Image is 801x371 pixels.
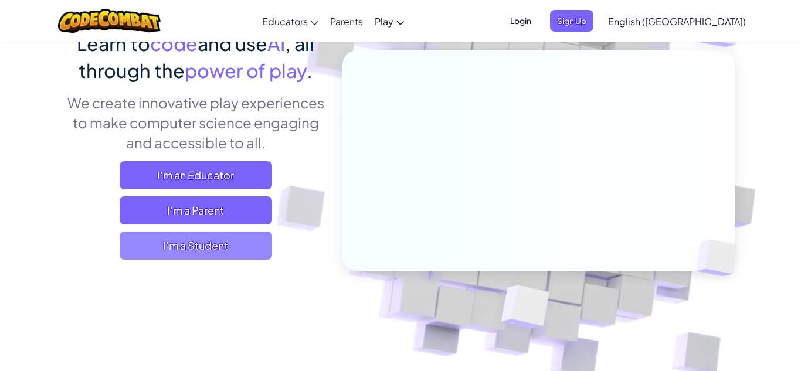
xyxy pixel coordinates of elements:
p: We create innovative play experiences to make computer science engaging and accessible to all. [66,93,325,152]
img: Overlap cubes [677,215,765,301]
button: Sign Up [550,10,593,32]
a: English ([GEOGRAPHIC_DATA]) [602,5,752,37]
span: Play [375,15,393,28]
span: Educators [262,15,308,28]
span: power of play [185,59,307,82]
span: English ([GEOGRAPHIC_DATA]) [608,15,746,28]
span: code [150,32,198,55]
span: and use [198,32,267,55]
a: I'm a Parent [120,196,272,224]
a: Play [369,5,410,37]
button: I'm a Student [120,232,272,260]
img: CodeCombat logo [58,9,161,33]
a: Parents [324,5,369,37]
img: Overlap cubes [473,260,578,358]
span: AI [267,32,285,55]
span: Learn to [77,32,150,55]
a: I'm an Educator [120,161,272,189]
a: Educators [256,5,324,37]
span: . [307,59,313,82]
button: Login [503,10,538,32]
